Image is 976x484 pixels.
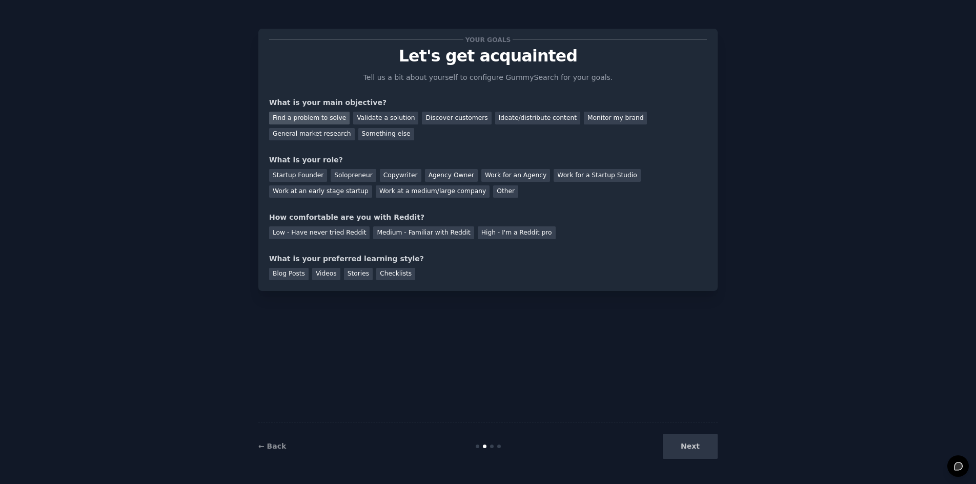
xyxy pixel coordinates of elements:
div: What is your main objective? [269,97,707,108]
div: Something else [358,128,414,141]
div: Low - Have never tried Reddit [269,226,370,239]
div: Copywriter [380,169,421,182]
div: What is your preferred learning style? [269,254,707,264]
a: ← Back [258,442,286,450]
div: High - I'm a Reddit pro [478,226,556,239]
div: Validate a solution [353,112,418,124]
div: Work at a medium/large company [376,185,490,198]
div: Checklists [376,268,415,281]
div: Startup Founder [269,169,327,182]
div: Stories [344,268,373,281]
div: Solopreneur [331,169,376,182]
div: Agency Owner [425,169,478,182]
div: Work for an Agency [481,169,550,182]
div: How comfortable are you with Reddit? [269,212,707,223]
div: Medium - Familiar with Reddit [373,226,474,239]
div: Monitor my brand [584,112,647,124]
div: What is your role? [269,155,707,165]
div: General market research [269,128,355,141]
p: Let's get acquainted [269,47,707,65]
p: Tell us a bit about yourself to configure GummySearch for your goals. [359,72,617,83]
div: Ideate/distribute content [495,112,580,124]
div: Blog Posts [269,268,309,281]
div: Work for a Startup Studio [554,169,640,182]
div: Work at an early stage startup [269,185,372,198]
div: Other [493,185,518,198]
div: Videos [312,268,340,281]
div: Find a problem to solve [269,112,350,124]
span: Your goals [463,34,513,45]
div: Discover customers [422,112,491,124]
